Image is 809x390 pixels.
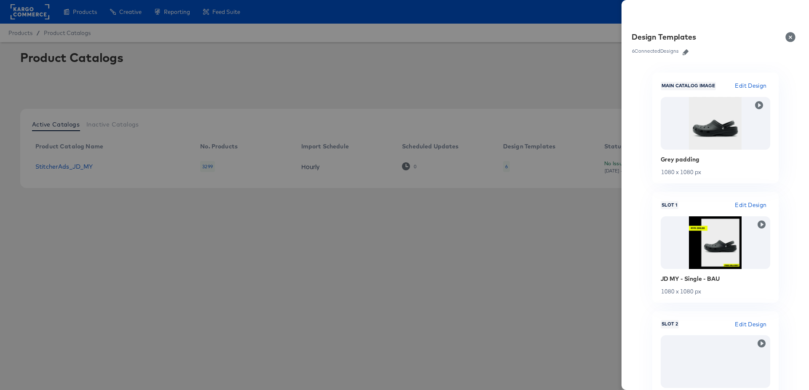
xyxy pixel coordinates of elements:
[731,200,770,210] button: Edit Design
[661,288,770,294] div: 1080 x 1080 px
[661,83,716,89] span: Main Catalog Image
[661,275,770,282] div: JD MY - Single - BAU
[661,169,770,175] div: 1080 x 1080 px
[735,320,766,329] span: Edit Design
[632,48,679,54] div: 6 Connected Designs
[731,81,770,91] button: Edit Design
[780,25,804,49] button: Close
[735,200,766,210] span: Edit Design
[731,320,770,329] button: Edit Design
[661,156,770,163] div: Grey padding
[632,32,696,42] div: Design Templates
[661,202,678,209] span: Slot 1
[735,81,766,91] span: Edit Design
[661,321,679,328] span: Slot 2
